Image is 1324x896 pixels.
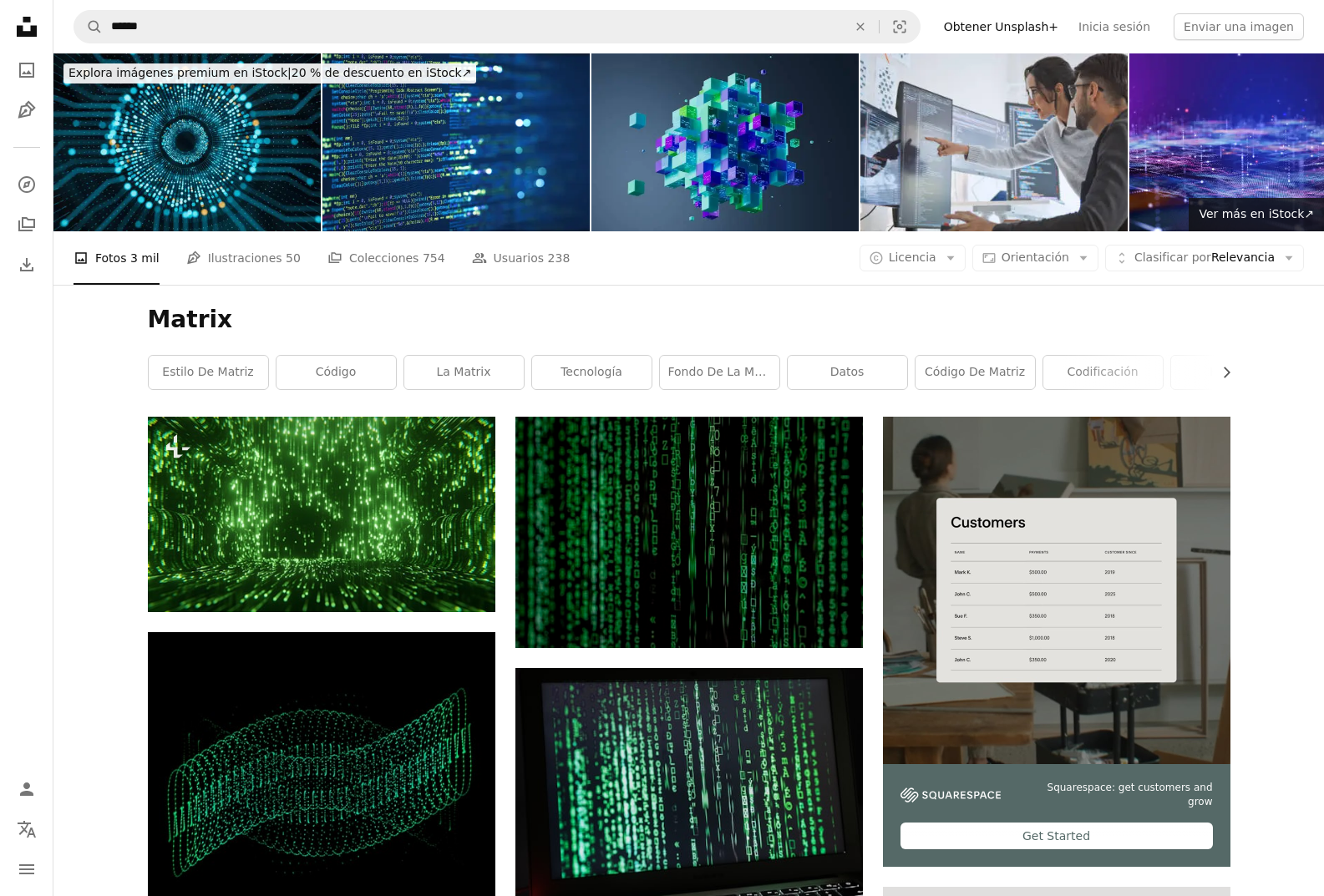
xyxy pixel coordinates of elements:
[1002,251,1069,264] span: Orientación
[883,417,1230,867] a: Squarespace: get customers and growGet Started
[916,356,1035,389] a: Código de matriz
[10,53,43,87] a: Fotos
[660,356,779,389] a: Fondo de la matriz
[1134,251,1211,264] span: Clasificar por
[548,249,571,267] span: 238
[515,776,863,791] a: Monitor de computadora de pantalla plana negra
[10,772,43,806] a: Iniciar sesión / Registrarse
[74,10,921,43] form: Encuentra imágenes en todo el sitio
[972,245,1098,271] button: Orientación
[889,251,936,264] span: Licencia
[860,53,1128,231] img: Hispanic Latin American couple, software engineer developer use computer, work on program coding ...
[1105,245,1304,271] button: Clasificar porRelevancia
[1171,356,1291,389] a: hacker
[860,245,966,271] button: Licencia
[934,13,1068,40] a: Obtener Unsplash+
[53,53,321,231] img: Abstract Quantum Computing
[327,231,445,285] a: Colecciones 754
[515,417,863,648] img: Fotograma de la película Matrix
[186,231,301,285] a: Ilustraciones 50
[1021,781,1213,809] span: Squarespace: get customers and grow
[148,305,1230,335] h1: Matrix
[10,208,43,241] a: Colecciones
[322,53,590,231] img: Tecnología abstracta moderna del desarrollador de pantalla de código de programación.
[591,53,859,231] img: Artificial Intelligence Machine Learning Natural Language Processing Data Technology
[900,823,1213,849] div: Get Started
[1134,250,1275,266] span: Relevancia
[10,168,43,201] a: Explorar
[148,781,495,796] a: un fondo negro con puntos y líneas verdes
[10,248,43,281] a: Historial de descargas
[10,10,43,47] a: Inicio — Unsplash
[1199,207,1314,220] span: Ver más en iStock ↗
[515,524,863,539] a: Fotograma de la película Matrix
[53,53,486,94] a: Explora imágenes premium en iStock|20 % de descuento en iStock↗
[1068,13,1160,40] a: Inicia sesión
[68,66,292,79] span: Explora imágenes premium en iStock |
[404,356,524,389] a: La Matrix
[1174,13,1304,40] button: Enviar una imagen
[148,507,495,522] a: Un fondo verde y negro con muchas luces
[10,853,43,886] button: Menú
[1043,356,1163,389] a: codificación
[472,231,571,285] a: Usuarios 238
[883,417,1230,764] img: file-1747939376688-baf9a4a454ffimage
[532,356,652,389] a: tecnología
[63,63,476,84] div: 20 % de descuento en iStock ↗
[1211,356,1230,389] button: desplazar lista a la derecha
[880,11,920,43] button: Búsqueda visual
[842,11,879,43] button: Borrar
[149,356,268,389] a: Estilo de matriz
[286,249,301,267] span: 50
[1189,198,1324,231] a: Ver más en iStock↗
[10,94,43,127] a: Ilustraciones
[423,249,445,267] span: 754
[10,812,43,846] button: Idioma
[788,356,907,389] a: datos
[148,417,495,612] img: Un fondo verde y negro con muchas luces
[276,356,396,389] a: código
[900,787,1001,802] img: file-1747939142011-51e5cc87e3c9
[74,11,103,43] button: Buscar en Unsplash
